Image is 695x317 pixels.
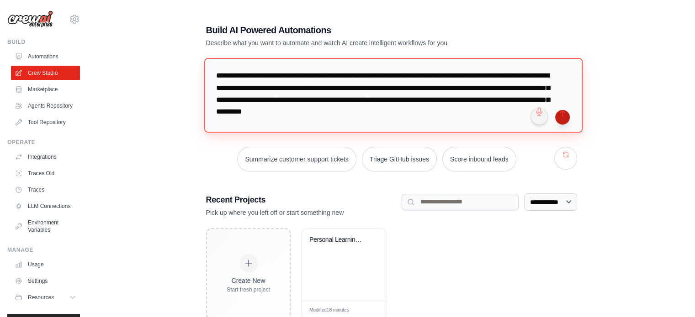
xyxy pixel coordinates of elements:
[11,215,80,237] a: Environment Variables
[554,147,577,170] button: Get new suggestions
[7,38,80,46] div: Build
[11,166,80,181] a: Traces Old
[11,150,80,164] a: Integrations
[7,246,80,254] div: Manage
[237,147,356,171] button: Summarize customer support tickets
[309,236,368,244] div: Personal Learning Management System
[7,139,80,146] div: Operate
[11,290,80,305] button: Resources
[11,99,80,113] a: Agents Repository
[7,10,53,28] img: Logo
[206,208,402,217] p: Pick up where you left off or start something new
[206,193,402,206] h3: Recent Projects
[28,294,54,301] span: Resources
[206,38,513,47] p: Describe what you want to automate and watch AI create intelligent workflows for you
[227,276,270,285] div: Create New
[11,199,80,213] a: LLM Connections
[309,307,349,313] span: Modified 18 minutes
[11,115,80,130] a: Tool Repository
[11,182,80,197] a: Traces
[442,147,516,171] button: Score inbound leads
[649,273,695,317] iframe: Chat Widget
[206,24,513,36] h1: Build AI Powered Automations
[531,108,548,125] button: Click to speak your automation idea
[11,66,80,80] a: Crew Studio
[364,307,371,313] span: Edit
[11,257,80,272] a: Usage
[11,82,80,97] a: Marketplace
[362,147,437,171] button: Triage GitHub issues
[227,286,270,293] div: Start fresh project
[11,49,80,64] a: Automations
[11,274,80,288] a: Settings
